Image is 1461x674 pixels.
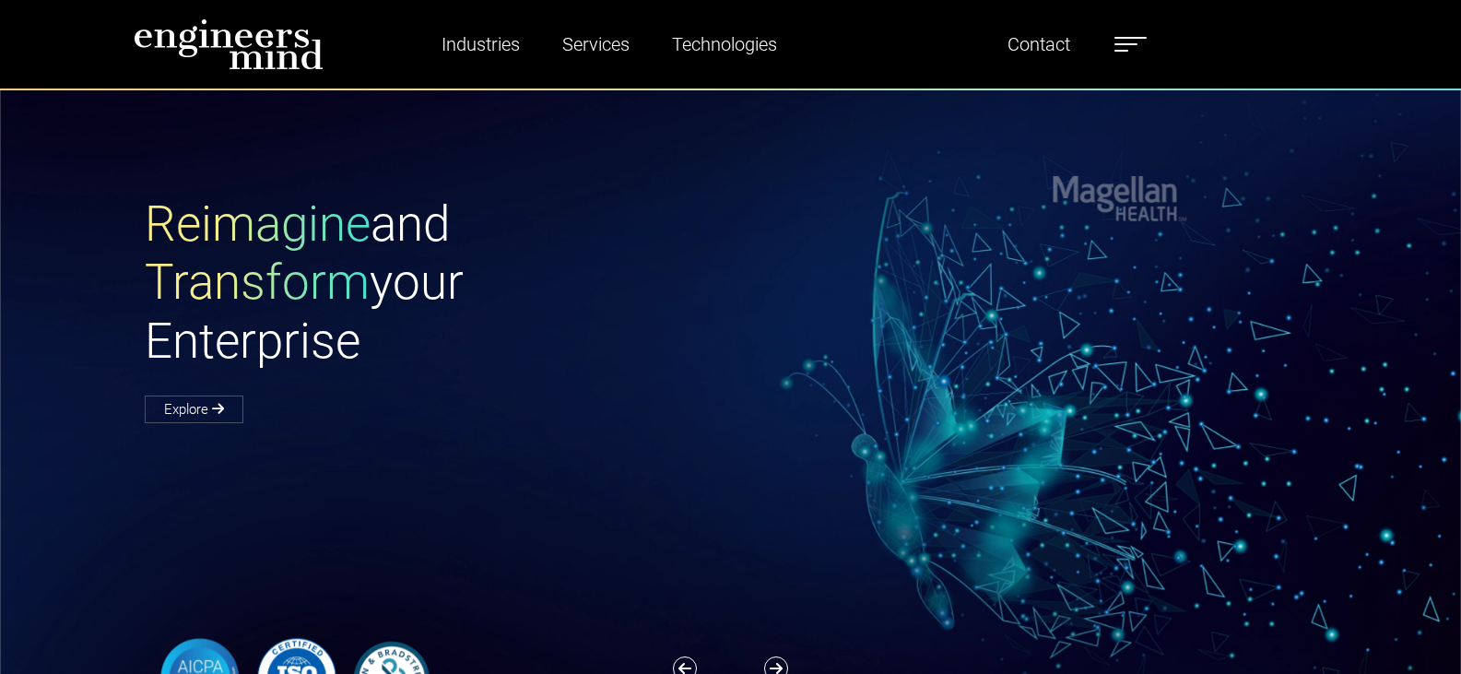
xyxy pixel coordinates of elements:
img: logo [134,18,324,70]
a: Technologies [665,23,784,65]
a: Services [555,23,637,65]
a: Industries [434,23,527,65]
h1: and your Enterprise [145,195,731,372]
a: Contact [1000,23,1078,65]
a: Explore [145,396,243,423]
span: Reimagine [145,195,371,253]
span: Transform [145,254,370,311]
